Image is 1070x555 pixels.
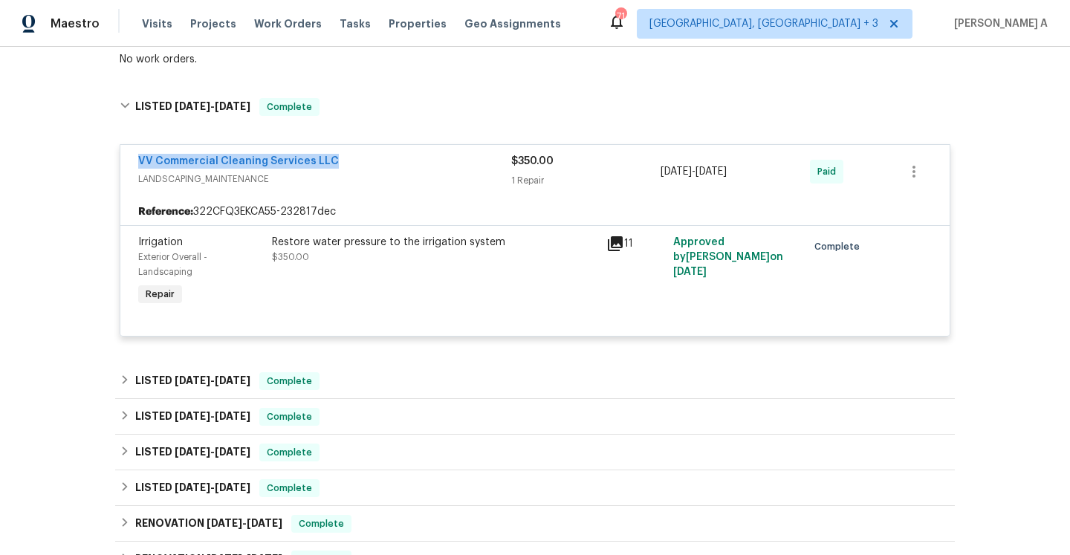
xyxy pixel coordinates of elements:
[140,287,181,302] span: Repair
[115,363,955,399] div: LISTED [DATE]-[DATE]Complete
[115,506,955,542] div: RENOVATION [DATE]-[DATE]Complete
[115,435,955,470] div: LISTED [DATE]-[DATE]Complete
[272,253,309,262] span: $350.00
[215,375,250,386] span: [DATE]
[615,9,626,24] div: 71
[464,16,561,31] span: Geo Assignments
[142,16,172,31] span: Visits
[115,470,955,506] div: LISTED [DATE]-[DATE]Complete
[261,445,318,460] span: Complete
[215,482,250,493] span: [DATE]
[175,375,250,386] span: -
[207,518,242,528] span: [DATE]
[817,164,842,179] span: Paid
[175,101,210,111] span: [DATE]
[661,164,727,179] span: -
[661,166,692,177] span: [DATE]
[293,516,350,531] span: Complete
[261,100,318,114] span: Complete
[389,16,447,31] span: Properties
[138,204,193,219] b: Reference:
[51,16,100,31] span: Maestro
[814,239,866,254] span: Complete
[115,399,955,435] div: LISTED [DATE]-[DATE]Complete
[673,237,783,277] span: Approved by [PERSON_NAME] on
[272,235,597,250] div: Restore water pressure to the irrigation system
[649,16,878,31] span: [GEOGRAPHIC_DATA], [GEOGRAPHIC_DATA] + 3
[138,237,183,247] span: Irrigation
[207,518,282,528] span: -
[175,482,250,493] span: -
[247,518,282,528] span: [DATE]
[215,447,250,457] span: [DATE]
[175,482,210,493] span: [DATE]
[261,374,318,389] span: Complete
[120,52,950,67] div: No work orders.
[261,409,318,424] span: Complete
[948,16,1048,31] span: [PERSON_NAME] A
[261,481,318,496] span: Complete
[135,444,250,461] h6: LISTED
[190,16,236,31] span: Projects
[175,447,250,457] span: -
[175,411,210,421] span: [DATE]
[175,375,210,386] span: [DATE]
[215,411,250,421] span: [DATE]
[215,101,250,111] span: [DATE]
[135,479,250,497] h6: LISTED
[175,101,250,111] span: -
[695,166,727,177] span: [DATE]
[511,156,554,166] span: $350.00
[138,172,511,186] span: LANDSCAPING_MAINTENANCE
[138,253,207,276] span: Exterior Overall - Landscaping
[175,447,210,457] span: [DATE]
[511,173,661,188] div: 1 Repair
[175,411,250,421] span: -
[135,515,282,533] h6: RENOVATION
[606,235,664,253] div: 11
[135,372,250,390] h6: LISTED
[254,16,322,31] span: Work Orders
[340,19,371,29] span: Tasks
[135,408,250,426] h6: LISTED
[120,198,950,225] div: 322CFQ3EKCA55-232817dec
[135,98,250,116] h6: LISTED
[138,156,339,166] a: VV Commercial Cleaning Services LLC
[115,83,955,131] div: LISTED [DATE]-[DATE]Complete
[673,267,707,277] span: [DATE]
